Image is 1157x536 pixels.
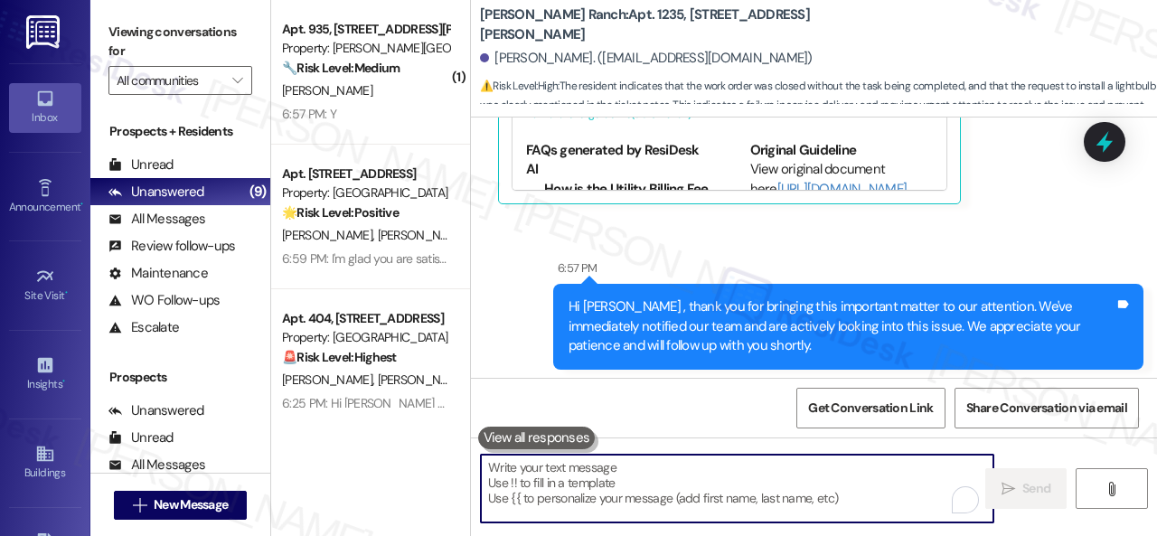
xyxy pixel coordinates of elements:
div: Maintenance [108,264,208,283]
span: [PERSON_NAME] [282,371,378,388]
span: Get Conversation Link [808,399,933,418]
button: New Message [114,491,248,520]
label: Viewing conversations for [108,18,252,66]
span: [PERSON_NAME] [378,227,468,243]
i:  [133,498,146,512]
strong: 🔧 Risk Level: Medium [282,60,400,76]
div: Unanswered [108,183,204,202]
div: 6:57 PM: Y [282,106,336,122]
div: All Messages [108,456,205,475]
div: View original document here [750,160,934,199]
i:  [1105,482,1118,496]
div: Apt. 935, [STREET_ADDRESS][PERSON_NAME] [282,20,449,39]
span: [PERSON_NAME] [282,227,378,243]
b: FAQs generated by ResiDesk AI [526,141,700,178]
li: How is the Utility Billing Fee calculated? [544,180,710,219]
div: Tagged as: [553,370,1143,396]
span: : The resident indicates that the work order was closed without the task being completed, and tha... [480,77,1157,135]
a: Inbox [9,83,81,132]
div: Property: [PERSON_NAME][GEOGRAPHIC_DATA] [282,39,449,58]
button: Get Conversation Link [796,388,945,428]
span: Send [1022,479,1050,498]
span: [PERSON_NAME] [282,82,372,99]
div: Property: [GEOGRAPHIC_DATA] [282,328,449,347]
input: All communities [117,66,223,95]
div: Apt. 404, [STREET_ADDRESS] [282,309,449,328]
div: WO Follow-ups [108,291,220,310]
span: [PERSON_NAME] [378,371,468,388]
div: Prospects + Residents [90,122,270,141]
div: Property: [GEOGRAPHIC_DATA] [282,183,449,202]
strong: 🚨 Risk Level: Highest [282,349,397,365]
a: Buildings [9,438,81,487]
div: Hi [PERSON_NAME] , thank you for bringing this important matter to our attention. We've immediate... [569,297,1115,355]
textarea: To enrich screen reader interactions, please activate Accessibility in Grammarly extension settings [481,455,993,522]
i:  [232,73,242,88]
span: • [65,287,68,299]
a: [URL][DOMAIN_NAME]… [777,180,914,198]
i:  [1002,482,1015,496]
div: Unanswered [108,401,204,420]
span: • [62,375,65,388]
div: 6:57 PM [553,259,597,277]
span: New Message [154,495,228,514]
button: Share Conversation via email [955,388,1139,428]
b: Original Guideline [750,141,857,159]
div: [PERSON_NAME]. ([EMAIL_ADDRESS][DOMAIN_NAME]) [480,49,813,68]
span: High-risk-auto-response [606,375,729,390]
a: Site Visit • [9,261,81,310]
div: Unread [108,428,174,447]
div: Unread [108,155,174,174]
b: [PERSON_NAME] Ranch: Apt. 1235, [STREET_ADDRESS][PERSON_NAME] [480,5,842,44]
strong: 🌟 Risk Level: Positive [282,204,399,221]
div: Review follow-ups [108,237,235,256]
strong: ⚠️ Risk Level: High [480,79,558,93]
div: (9) [245,178,270,206]
span: Share Conversation via email [966,399,1127,418]
a: Insights • [9,350,81,399]
div: All Messages [108,210,205,229]
button: Send [985,468,1067,509]
div: Escalate [108,318,179,337]
div: Prospects [90,368,270,387]
div: Apt. [STREET_ADDRESS] [282,165,449,183]
img: ResiDesk Logo [26,15,63,49]
span: • [80,198,83,211]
